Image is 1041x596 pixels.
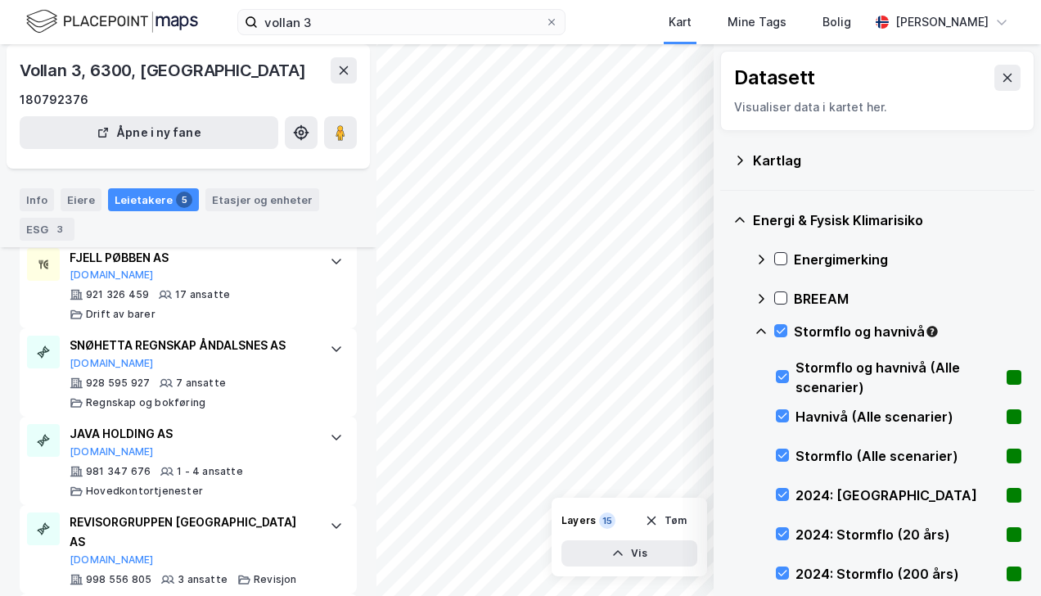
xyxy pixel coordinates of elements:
div: Kontrollprogram for chat [959,517,1041,596]
div: Energimerking [794,250,1021,269]
div: [PERSON_NAME] [895,12,989,32]
div: 981 347 676 [86,465,151,478]
div: Kart [669,12,692,32]
div: Stormflo (Alle scenarier) [795,446,1000,466]
div: Kartlag [753,151,1021,170]
div: FJELL PØBBEN AS [70,248,313,268]
div: Info [20,188,54,211]
div: 2024: Stormflo (200 års) [795,564,1000,584]
div: 1 - 4 ansatte [177,465,243,478]
div: REVISORGRUPPEN [GEOGRAPHIC_DATA] AS [70,512,313,552]
div: BREEAM [794,289,1021,309]
div: Vollan 3, 6300, [GEOGRAPHIC_DATA] [20,57,309,84]
div: Leietakere [108,188,199,211]
div: 7 ansatte [176,377,226,390]
div: Drift av barer [86,308,155,321]
div: Mine Tags [728,12,786,32]
div: 928 595 927 [86,377,150,390]
button: Åpne i ny fane [20,116,278,149]
div: Eiere [61,188,101,211]
img: logo.f888ab2527a4732fd821a326f86c7f29.svg [26,7,198,36]
div: 180792376 [20,90,88,110]
button: [DOMAIN_NAME] [70,269,154,282]
div: 998 556 805 [86,573,151,586]
div: Stormflo og havnivå [794,322,1021,341]
div: ESG [20,218,74,241]
input: Søk på adresse, matrikkel, gårdeiere, leietakere eller personer [258,10,545,34]
div: 17 ansatte [175,288,230,301]
div: Stormflo og havnivå (Alle scenarier) [795,358,1000,397]
div: 2024: [GEOGRAPHIC_DATA] [795,485,1000,505]
button: [DOMAIN_NAME] [70,553,154,567]
div: Layers [561,514,596,527]
button: [DOMAIN_NAME] [70,445,154,458]
div: Tooltip anchor [925,324,940,339]
div: 15 [599,512,615,529]
div: Revisjon [254,573,297,586]
button: [DOMAIN_NAME] [70,357,154,370]
div: Visualiser data i kartet her. [734,97,1021,117]
div: 2024: Stormflo (20 års) [795,525,1000,544]
div: Etasjer og enheter [212,192,313,207]
div: 5 [176,192,192,208]
div: Hovedkontortjenester [86,485,203,498]
button: Tøm [634,508,697,534]
div: SNØHETTA REGNSKAP ÅNDALSNES AS [70,336,313,355]
div: Havnivå (Alle scenarier) [795,407,1000,427]
div: JAVA HOLDING AS [70,424,313,444]
div: Bolig [822,12,851,32]
div: Datasett [734,65,815,91]
iframe: Chat Widget [959,517,1041,596]
div: Energi & Fysisk Klimarisiko [753,210,1021,230]
div: 3 ansatte [178,573,228,586]
div: 3 [52,221,68,237]
div: 921 326 459 [86,288,149,301]
button: Vis [561,540,697,567]
div: Regnskap og bokføring [86,396,205,409]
